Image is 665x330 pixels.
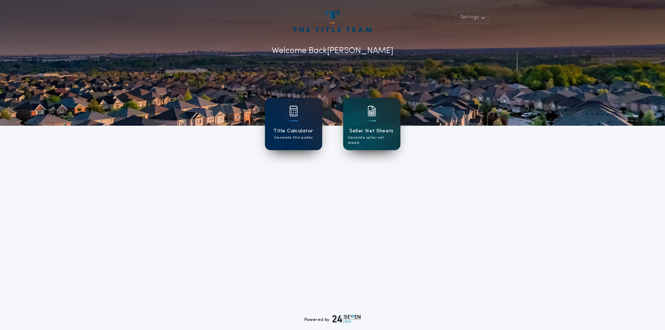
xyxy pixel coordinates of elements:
[349,127,394,135] h1: Seller Net Sheets
[272,45,393,57] p: Welcome Back [PERSON_NAME]
[304,315,361,323] div: Powered by
[368,106,376,116] img: card icon
[332,315,361,323] img: logo
[293,11,371,32] img: account-logo
[343,98,400,150] a: card iconSeller Net SheetsGenerate seller net sheets
[273,127,313,135] h1: Title Calculator
[348,135,396,146] p: Generate seller net sheets
[289,106,298,116] img: card icon
[274,135,312,140] p: Generate title quotes
[265,98,322,150] a: card iconTitle CalculatorGenerate title quotes
[456,11,488,24] button: Settings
